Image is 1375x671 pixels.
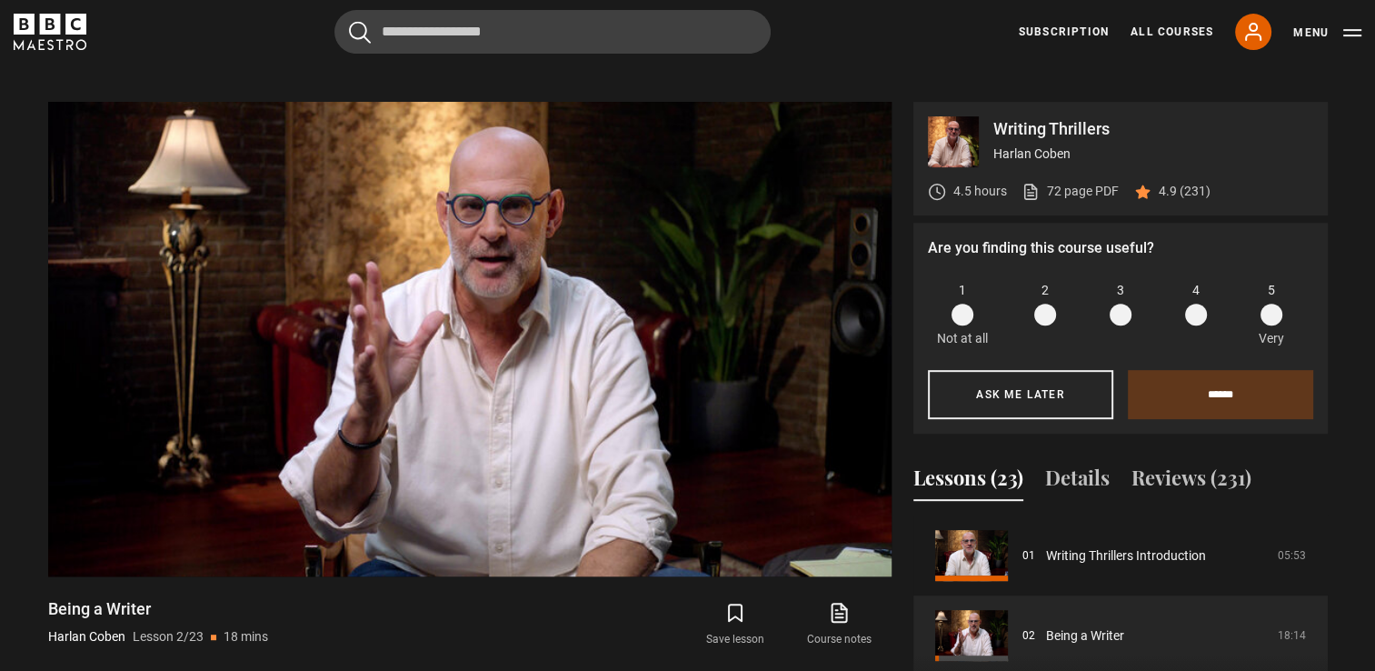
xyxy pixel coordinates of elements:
svg: BBC Maestro [14,14,86,50]
input: Search [334,10,771,54]
p: Harlan Coben [993,145,1313,164]
a: 72 page PDF [1021,182,1119,201]
p: 18 mins [224,627,268,646]
p: Writing Thrillers [993,121,1313,137]
p: Very [1254,329,1290,348]
p: 4.5 hours [953,182,1007,201]
button: Save lesson [683,598,787,651]
span: 4 [1192,281,1200,300]
a: All Courses [1131,24,1213,40]
p: Lesson 2/23 [133,627,204,646]
p: Harlan Coben [48,627,125,646]
a: Writing Thrillers Introduction [1046,546,1206,566]
span: 3 [1117,281,1124,300]
h1: Being a Writer [48,598,268,620]
button: Submit the search query [349,21,371,44]
video-js: Video Player [48,102,892,576]
a: Subscription [1019,24,1109,40]
p: 4.9 (231) [1159,182,1211,201]
span: 1 [959,281,966,300]
button: Reviews (231) [1131,463,1251,501]
button: Lessons (23) [913,463,1023,501]
button: Toggle navigation [1293,24,1361,42]
p: Not at all [937,329,988,348]
span: 2 [1041,281,1049,300]
p: Are you finding this course useful? [928,237,1313,259]
a: Being a Writer [1046,626,1124,646]
button: Ask me later [928,370,1113,419]
a: Course notes [787,598,891,651]
button: Details [1045,463,1110,501]
span: 5 [1268,281,1275,300]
